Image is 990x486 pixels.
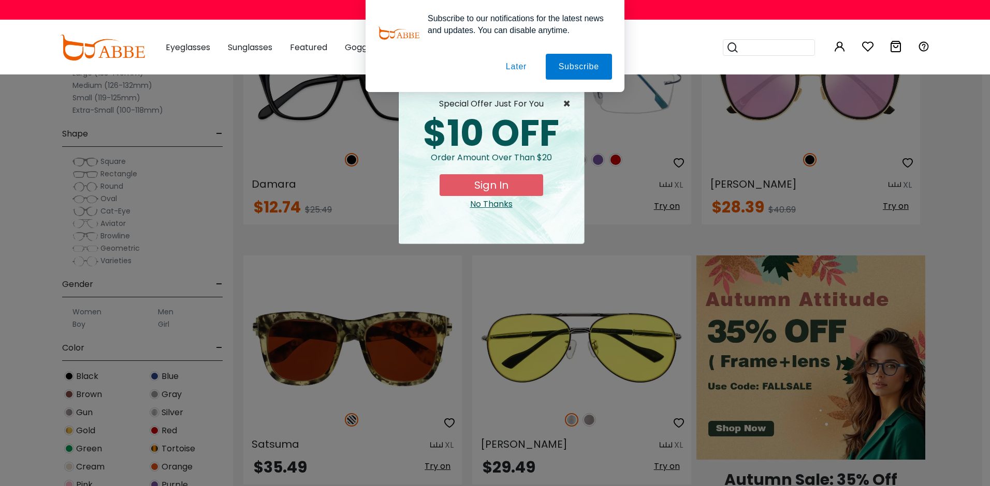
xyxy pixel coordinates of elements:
button: Close [563,98,576,110]
img: notification icon [378,12,419,54]
button: Later [493,54,540,80]
span: × [563,98,576,110]
div: $10 OFF [407,115,576,151]
button: Subscribe [546,54,612,80]
div: special offer just for you [407,98,576,110]
button: Sign In [440,174,543,196]
div: Close [407,198,576,210]
div: Order amount over than $20 [407,151,576,174]
div: Subscribe to our notifications for the latest news and updates. You can disable anytime. [419,12,612,36]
